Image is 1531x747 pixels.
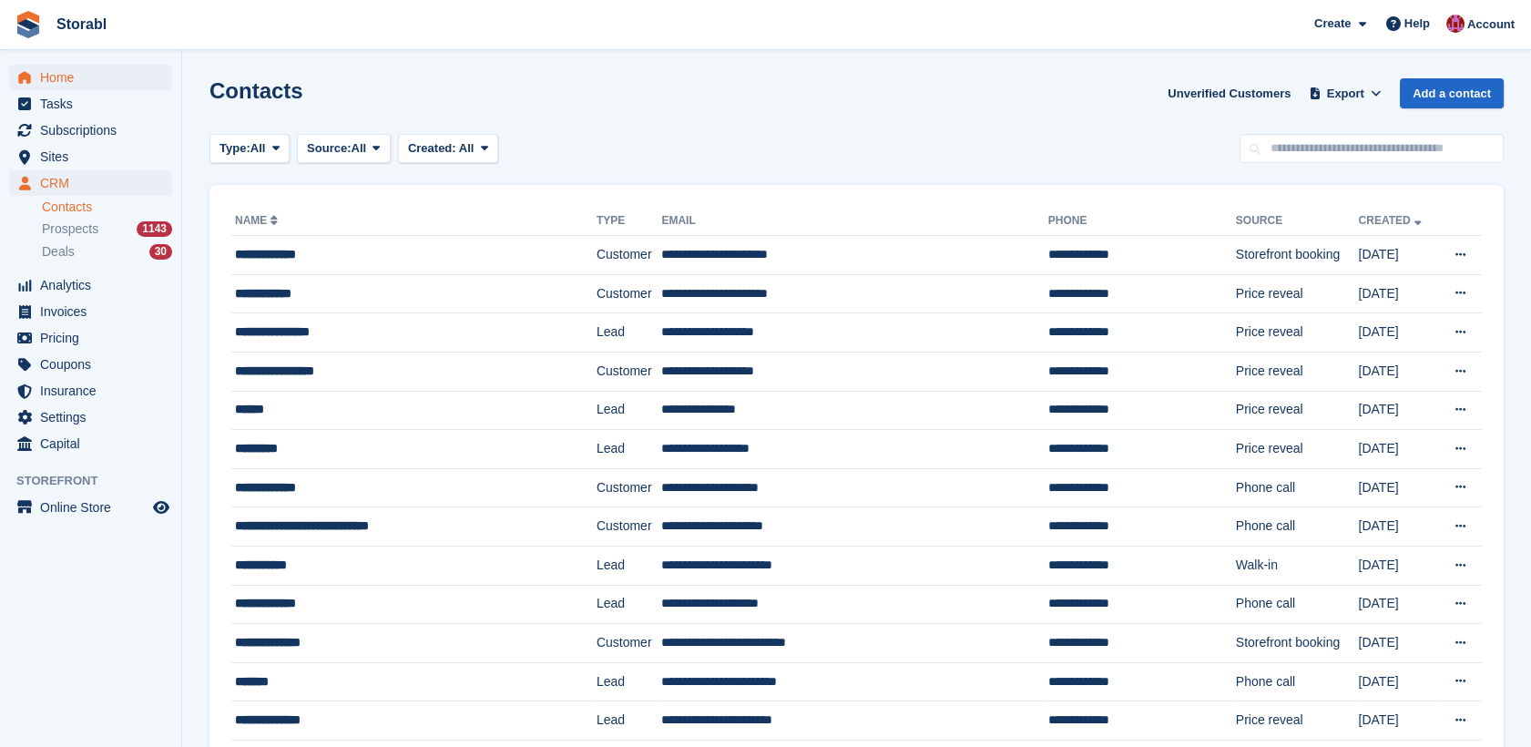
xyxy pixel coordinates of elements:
span: Export [1327,85,1364,103]
span: Pricing [40,325,149,351]
span: Prospects [42,220,98,238]
td: [DATE] [1358,624,1436,663]
span: Type: [219,139,250,158]
div: 1143 [137,221,172,237]
button: Created: All [398,134,498,164]
a: menu [9,144,172,169]
a: menu [9,495,172,520]
td: Phone call [1236,507,1359,547]
td: Lead [597,546,661,585]
td: Customer [597,468,661,507]
img: Eve Williams [1446,15,1465,33]
a: Preview store [150,496,172,518]
td: Price reveal [1236,274,1359,313]
div: 30 [149,244,172,260]
td: Storefront booking [1236,236,1359,275]
th: Phone [1048,207,1236,236]
button: Type: All [209,134,290,164]
button: Export [1305,78,1385,108]
span: Sites [40,144,149,169]
th: Email [661,207,1047,236]
a: Contacts [42,199,172,216]
td: [DATE] [1358,507,1436,547]
img: stora-icon-8386f47178a22dfd0bd8f6a31ec36ba5ce8667c1dd55bd0f319d3a0aa187defe.svg [15,11,42,38]
td: Price reveal [1236,701,1359,741]
a: Prospects 1143 [42,220,172,239]
td: [DATE] [1358,236,1436,275]
a: Deals 30 [42,242,172,261]
a: menu [9,325,172,351]
h1: Contacts [209,78,303,103]
span: Online Store [40,495,149,520]
td: Lead [597,391,661,430]
td: [DATE] [1358,274,1436,313]
td: [DATE] [1358,313,1436,353]
span: Capital [40,431,149,456]
span: Home [40,65,149,90]
span: Settings [40,404,149,430]
td: [DATE] [1358,546,1436,585]
span: Insurance [40,378,149,404]
a: Name [235,214,281,227]
td: Customer [597,507,661,547]
span: Created: [408,141,456,155]
td: Lead [597,662,661,701]
span: Help [1404,15,1430,33]
a: menu [9,299,172,324]
td: Price reveal [1236,391,1359,430]
span: Create [1314,15,1351,33]
span: Account [1467,15,1515,34]
span: All [459,141,475,155]
td: [DATE] [1358,662,1436,701]
th: Type [597,207,661,236]
span: Storefront [16,472,181,490]
td: [DATE] [1358,701,1436,741]
td: Price reveal [1236,352,1359,391]
a: Unverified Customers [1160,78,1298,108]
span: Source: [307,139,351,158]
a: menu [9,170,172,196]
a: Add a contact [1400,78,1504,108]
td: Walk-in [1236,546,1359,585]
td: Phone call [1236,662,1359,701]
a: menu [9,378,172,404]
td: [DATE] [1358,352,1436,391]
td: Lead [597,430,661,469]
td: Phone call [1236,585,1359,624]
a: menu [9,352,172,377]
td: [DATE] [1358,430,1436,469]
td: [DATE] [1358,391,1436,430]
span: Deals [42,243,75,261]
span: Tasks [40,91,149,117]
td: Lead [597,313,661,353]
a: menu [9,91,172,117]
td: Customer [597,624,661,663]
a: menu [9,65,172,90]
td: [DATE] [1358,585,1436,624]
span: All [352,139,367,158]
span: Subscriptions [40,118,149,143]
a: menu [9,272,172,298]
td: Phone call [1236,468,1359,507]
td: Customer [597,236,661,275]
td: Customer [597,352,661,391]
td: Customer [597,274,661,313]
span: Invoices [40,299,149,324]
td: Storefront booking [1236,624,1359,663]
a: menu [9,431,172,456]
span: Coupons [40,352,149,377]
button: Source: All [297,134,391,164]
span: All [250,139,266,158]
th: Source [1236,207,1359,236]
td: Lead [597,701,661,741]
a: menu [9,404,172,430]
td: Price reveal [1236,313,1359,353]
td: [DATE] [1358,468,1436,507]
td: Price reveal [1236,430,1359,469]
span: Analytics [40,272,149,298]
a: Created [1358,214,1424,227]
a: Storabl [49,9,114,39]
span: CRM [40,170,149,196]
td: Lead [597,585,661,624]
a: menu [9,118,172,143]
